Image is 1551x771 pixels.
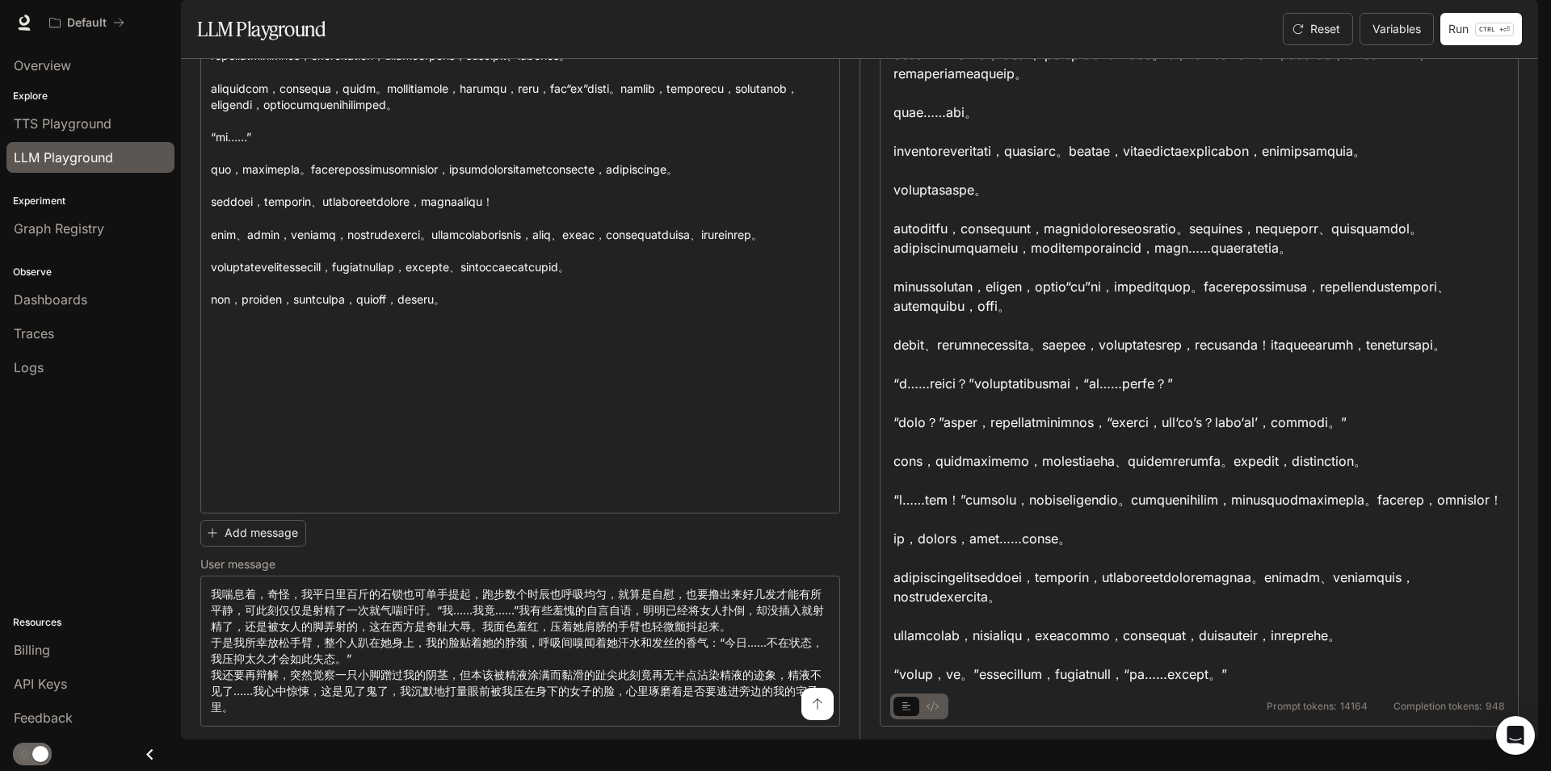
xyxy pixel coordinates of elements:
[1486,702,1505,711] span: 948
[1340,702,1368,711] span: 14164
[197,13,326,45] h1: LLM Playground
[200,520,306,547] button: Add message
[1360,13,1434,45] button: Variables
[1283,13,1353,45] button: Reset
[1267,702,1337,711] span: Prompt tokens:
[1479,24,1503,34] p: CTRL +
[42,6,132,39] button: All workspaces
[67,16,107,30] p: Default
[1475,23,1514,36] p: ⏎
[1393,702,1482,711] span: Completion tokens:
[200,559,275,570] p: User message
[1440,13,1522,45] button: RunCTRL +⏎
[893,693,945,719] div: basic tabs example
[1496,716,1535,755] div: Open Intercom Messenger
